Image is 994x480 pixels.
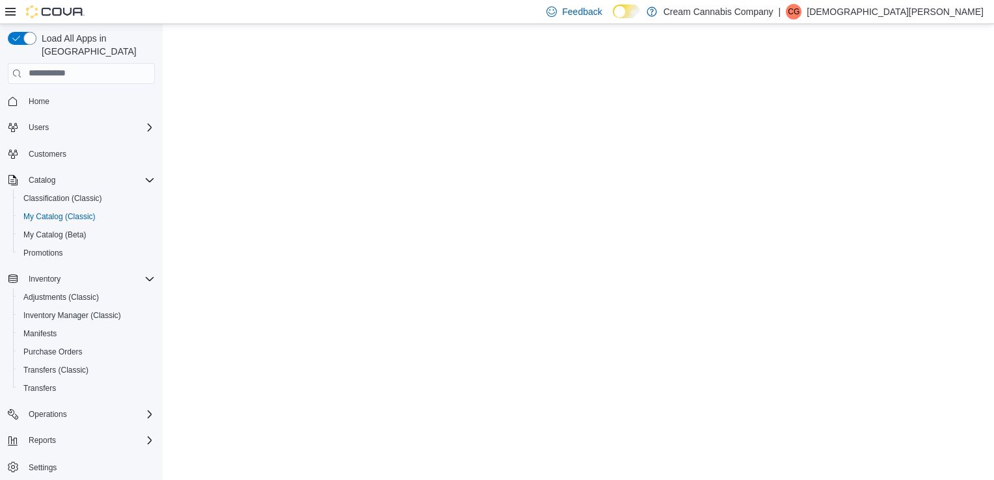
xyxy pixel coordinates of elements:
[613,5,640,18] input: Dark Mode
[23,433,155,448] span: Reports
[3,118,160,137] button: Users
[29,149,66,159] span: Customers
[18,380,155,396] span: Transfers
[18,191,155,206] span: Classification (Classic)
[13,207,160,226] button: My Catalog (Classic)
[23,271,155,287] span: Inventory
[23,328,57,339] span: Manifests
[29,175,55,185] span: Catalog
[23,230,87,240] span: My Catalog (Beta)
[29,122,49,133] span: Users
[18,362,94,378] a: Transfers (Classic)
[788,4,799,20] span: CG
[23,93,155,109] span: Home
[18,362,155,378] span: Transfers (Classic)
[23,460,62,475] a: Settings
[29,274,60,284] span: Inventory
[23,407,155,422] span: Operations
[18,344,88,360] a: Purchase Orders
[23,383,56,393] span: Transfers
[29,435,56,446] span: Reports
[23,292,99,302] span: Adjustments (Classic)
[3,431,160,449] button: Reports
[13,288,160,306] button: Adjustments (Classic)
[13,244,160,262] button: Promotions
[18,326,155,341] span: Manifests
[3,405,160,423] button: Operations
[13,325,160,343] button: Manifests
[18,209,155,224] span: My Catalog (Classic)
[18,289,155,305] span: Adjustments (Classic)
[23,433,61,448] button: Reports
[13,226,160,244] button: My Catalog (Beta)
[18,245,68,261] a: Promotions
[23,459,155,475] span: Settings
[18,326,62,341] a: Manifests
[23,347,83,357] span: Purchase Orders
[23,407,72,422] button: Operations
[23,120,54,135] button: Users
[18,289,104,305] a: Adjustments (Classic)
[3,171,160,189] button: Catalog
[18,308,155,323] span: Inventory Manager (Classic)
[23,146,72,162] a: Customers
[779,4,781,20] p: |
[18,209,101,224] a: My Catalog (Classic)
[23,193,102,204] span: Classification (Classic)
[23,310,121,321] span: Inventory Manager (Classic)
[13,343,160,361] button: Purchase Orders
[23,248,63,258] span: Promotions
[3,92,160,111] button: Home
[26,5,85,18] img: Cova
[23,94,55,109] a: Home
[23,365,88,375] span: Transfers (Classic)
[23,271,66,287] button: Inventory
[23,172,155,188] span: Catalog
[29,96,49,107] span: Home
[36,32,155,58] span: Load All Apps in [GEOGRAPHIC_DATA]
[13,189,160,207] button: Classification (Classic)
[13,306,160,325] button: Inventory Manager (Classic)
[664,4,773,20] p: Cream Cannabis Company
[29,462,57,473] span: Settings
[13,361,160,379] button: Transfers (Classic)
[13,379,160,397] button: Transfers
[562,5,602,18] span: Feedback
[18,245,155,261] span: Promotions
[3,457,160,476] button: Settings
[18,344,155,360] span: Purchase Orders
[23,172,60,188] button: Catalog
[786,4,801,20] div: Christian Gallagher
[18,227,92,243] a: My Catalog (Beta)
[3,270,160,288] button: Inventory
[23,120,155,135] span: Users
[23,211,96,222] span: My Catalog (Classic)
[807,4,984,20] p: [DEMOGRAPHIC_DATA][PERSON_NAME]
[18,380,61,396] a: Transfers
[18,308,126,323] a: Inventory Manager (Classic)
[18,191,107,206] a: Classification (Classic)
[18,227,155,243] span: My Catalog (Beta)
[23,146,155,162] span: Customers
[3,144,160,163] button: Customers
[29,409,67,420] span: Operations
